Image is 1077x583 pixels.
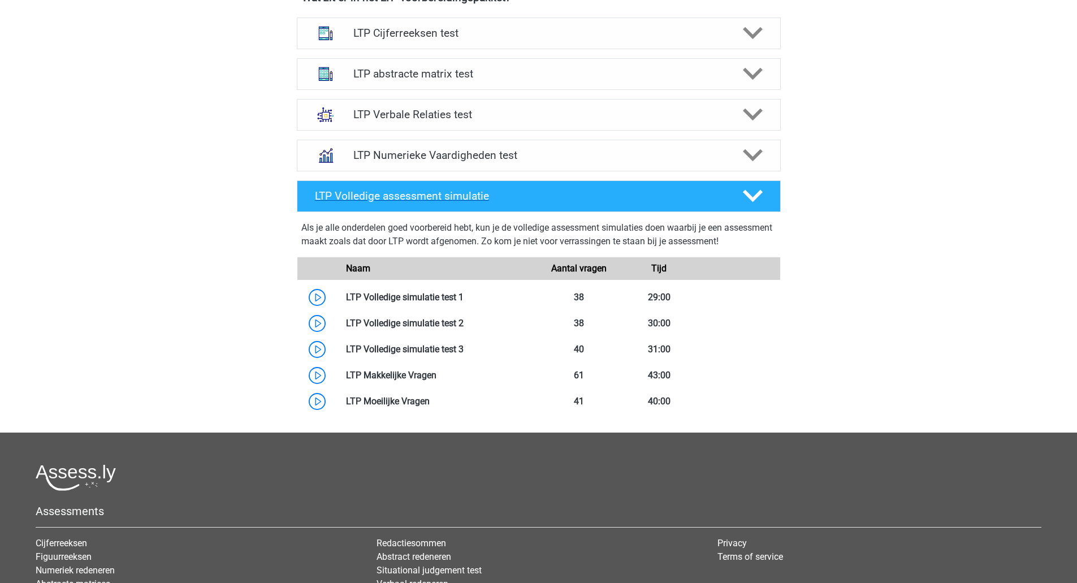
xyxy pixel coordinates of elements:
h5: Assessments [36,504,1041,518]
h4: LTP abstracte matrix test [353,67,724,80]
img: analogieen [311,100,340,129]
img: numeriek redeneren [311,141,340,170]
a: abstracte matrices LTP abstracte matrix test [292,58,785,90]
div: LTP Makkelijke Vragen [338,369,539,382]
div: Naam [338,262,539,275]
img: Assessly logo [36,464,116,491]
a: LTP Volledige assessment simulatie [292,180,785,212]
div: Aantal vragen [538,262,618,275]
a: Figuurreeksen [36,551,92,562]
img: cijferreeksen [311,19,340,48]
div: Tijd [619,262,699,275]
a: Redactiesommen [377,538,446,549]
div: LTP Volledige simulatie test 1 [338,291,539,304]
a: Cijferreeksen [36,538,87,549]
a: Terms of service [717,551,783,562]
h4: LTP Numerieke Vaardigheden test [353,149,724,162]
a: numeriek redeneren LTP Numerieke Vaardigheden test [292,140,785,171]
div: Als je alle onderdelen goed voorbereid hebt, kun je de volledige assessment simulaties doen waarb... [301,221,776,253]
h4: LTP Cijferreeksen test [353,27,724,40]
div: LTP Moeilijke Vragen [338,395,539,408]
a: cijferreeksen LTP Cijferreeksen test [292,18,785,49]
h4: LTP Verbale Relaties test [353,108,724,121]
a: analogieen LTP Verbale Relaties test [292,99,785,131]
div: LTP Volledige simulatie test 2 [338,317,539,330]
a: Abstract redeneren [377,551,451,562]
div: LTP Volledige simulatie test 3 [338,343,539,356]
a: Situational judgement test [377,565,482,576]
img: abstracte matrices [311,59,340,89]
h4: LTP Volledige assessment simulatie [315,189,724,202]
a: Numeriek redeneren [36,565,115,576]
a: Privacy [717,538,747,549]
